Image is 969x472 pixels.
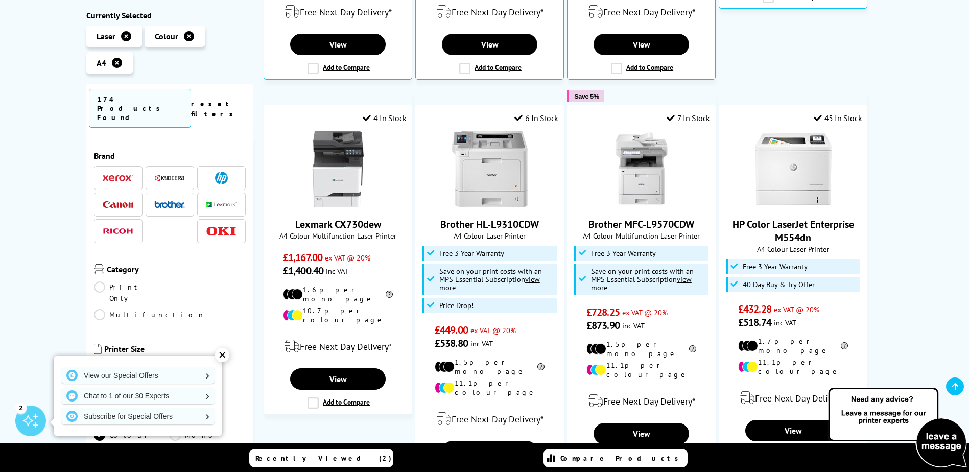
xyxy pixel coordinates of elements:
span: £449.00 [435,323,468,337]
li: 1.6p per mono page [283,285,393,303]
div: 2 [15,402,27,413]
span: Printer Size [104,344,246,356]
span: A4 Colour Laser Printer [421,231,558,241]
li: 11.1p per colour page [586,361,696,379]
div: modal_delivery [724,384,862,412]
img: Xerox [103,175,133,182]
a: Multifunction [94,309,205,320]
span: Save on your print costs with an MPS Essential Subscription [439,266,542,292]
div: modal_delivery [573,387,710,415]
button: Save 5% [567,90,604,102]
div: 7 In Stock [667,113,710,123]
div: modal_delivery [421,405,558,433]
span: £1,400.40 [283,264,323,277]
img: Lexmark CX730dew [300,131,376,207]
a: Lexmark CX730dew [295,218,381,231]
span: 40 Day Buy & Try Offer [743,280,815,289]
a: Brother MFC-L9570CDW [588,218,694,231]
li: 1.7p per mono page [738,337,848,355]
div: modal_delivery [269,332,407,361]
a: Ricoh [103,225,133,238]
span: £538.80 [435,337,468,350]
a: View [594,423,689,444]
img: Printer Size [94,344,102,354]
a: View [745,420,840,441]
img: Kyocera [154,174,185,182]
a: Lexmark CX730dew [300,199,376,209]
u: view more [591,274,692,292]
span: Laser [97,31,115,41]
a: View [442,34,537,55]
label: Add to Compare [308,63,370,74]
span: inc VAT [326,266,348,276]
span: Compare Products [560,454,684,463]
span: ex VAT @ 20% [774,304,819,314]
li: 1.5p per mono page [586,340,696,358]
a: View [290,34,385,55]
label: Add to Compare [611,63,673,74]
a: Recently Viewed (2) [249,449,393,467]
span: Category [107,264,246,276]
span: £432.28 [738,302,771,316]
img: Brother HL-L9310CDW [452,131,528,207]
a: Print Only [94,281,170,304]
a: View our Special Offers [61,367,215,384]
a: Subscribe for Special Offers [61,408,215,424]
u: view more [439,274,540,292]
span: ex VAT @ 20% [622,308,668,317]
a: Brother HL-L9310CDW [440,218,539,231]
span: inc VAT [470,339,493,348]
a: View [290,368,385,390]
a: Lexmark [206,198,237,211]
a: Kyocera [154,172,185,184]
a: Compare Products [543,449,688,467]
a: Brother MFC-L9570CDW [603,199,680,209]
img: HP Color LaserJet Enterprise M554dn [755,131,832,207]
a: View [594,34,689,55]
img: Category [94,264,104,274]
div: 6 In Stock [514,113,558,123]
img: Lexmark [206,202,237,208]
a: Canon [103,198,133,211]
span: Free 3 Year Warranty [743,263,808,271]
div: ✕ [215,348,229,362]
img: Brother MFC-L9570CDW [603,131,680,207]
span: Save on your print costs with an MPS Essential Subscription [591,266,694,292]
div: Currently Selected [86,10,254,20]
span: Price Drop! [439,301,474,310]
div: 4 In Stock [363,113,407,123]
span: £873.90 [586,319,620,332]
span: A4 Colour Laser Printer [724,244,862,254]
li: 11.1p per colour page [738,358,848,376]
a: OKI [206,225,237,238]
span: Recently Viewed (2) [255,454,392,463]
label: Add to Compare [308,397,370,409]
span: Brand [94,151,246,161]
span: £1,167.00 [283,251,322,264]
span: inc VAT [622,321,645,331]
a: View [442,441,537,462]
span: £518.74 [738,316,771,329]
span: A4 [97,58,106,68]
span: Colour [155,31,178,41]
img: Open Live Chat window [826,386,969,470]
a: HP Color LaserJet Enterprise M554dn [732,218,854,244]
a: HP Color LaserJet Enterprise M554dn [755,199,832,209]
span: Save 5% [574,92,599,100]
li: 11.1p per colour page [435,379,545,397]
span: ex VAT @ 20% [325,253,370,263]
a: Brother [154,198,185,211]
a: reset filters [191,99,239,119]
span: Free 3 Year Warranty [591,249,656,257]
img: Canon [103,201,133,208]
a: Brother HL-L9310CDW [452,199,528,209]
label: Add to Compare [459,63,522,74]
img: OKI [206,227,237,235]
a: Xerox [103,172,133,184]
span: £728.25 [586,305,620,319]
a: Chat to 1 of our 30 Experts [61,388,215,404]
span: 174 Products Found [89,89,191,128]
span: A4 Colour Multifunction Laser Printer [269,231,407,241]
span: Free 3 Year Warranty [439,249,504,257]
img: Brother [154,201,185,208]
